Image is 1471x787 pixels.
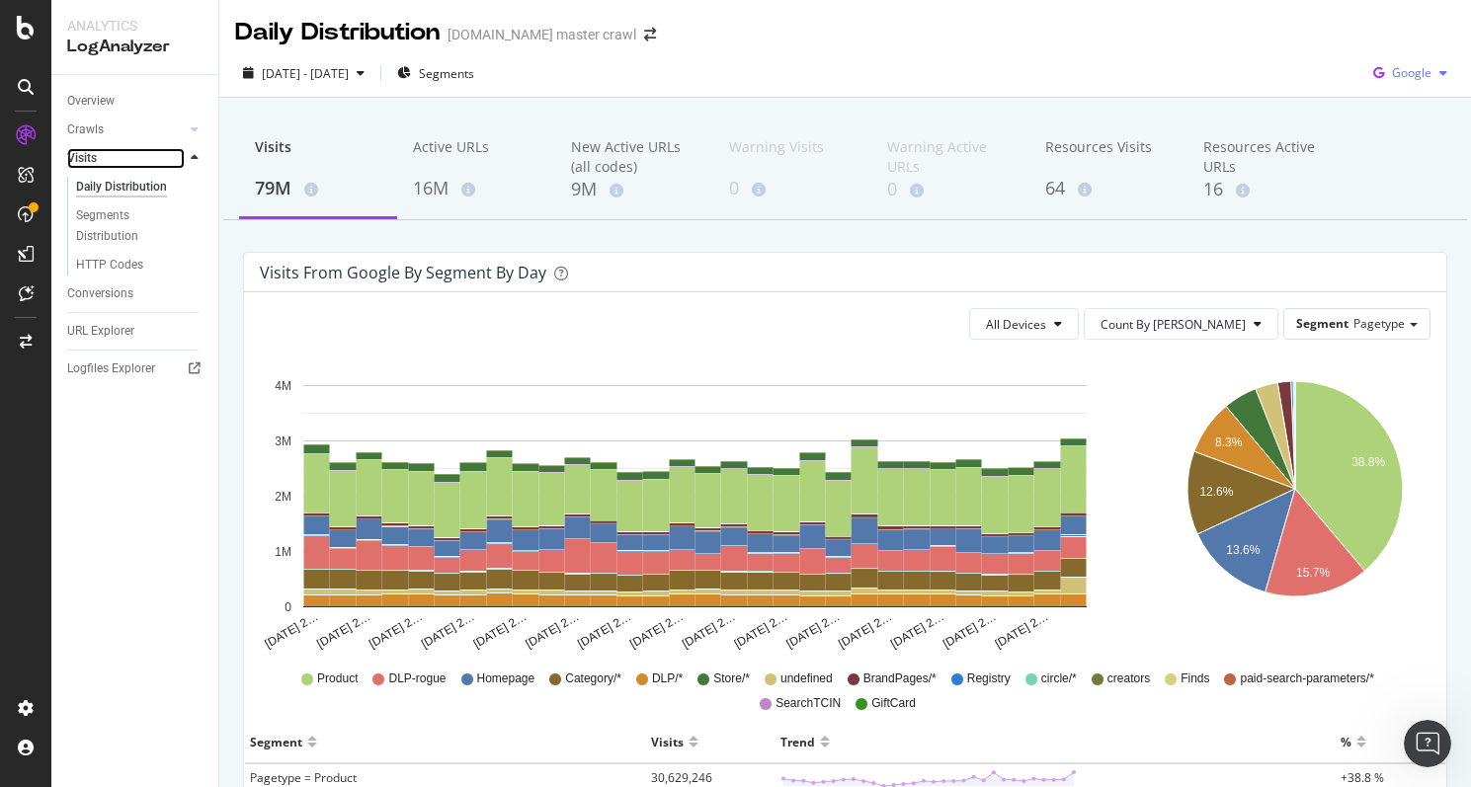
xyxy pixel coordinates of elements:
[1041,670,1077,687] span: circle/*
[275,434,291,448] text: 3M
[235,57,372,89] button: [DATE] - [DATE]
[255,176,381,201] div: 79M
[1353,315,1405,332] span: Pagetype
[776,695,841,712] span: SearchTCIN
[652,670,683,687] span: DLP/*
[250,726,302,757] div: Segment
[780,726,815,757] div: Trend
[1392,64,1431,81] span: Google
[1227,543,1261,557] text: 13.6%
[1200,486,1234,500] text: 12.6%
[389,57,482,89] button: Segments
[1084,308,1278,340] button: Count By [PERSON_NAME]
[76,255,143,275] div: HTTP Codes
[76,205,186,247] div: Segments Distribution
[250,769,357,786] span: Pagetype = Product
[871,695,916,712] span: GiftCard
[67,283,204,304] a: Conversions
[67,148,185,169] a: Visits
[413,176,539,201] div: 16M
[76,177,167,197] div: Daily Distribution
[67,119,185,140] a: Crawls
[1203,137,1330,177] div: Resources Active URLs
[729,137,856,175] div: Warning Visits
[1341,726,1351,757] div: %
[1181,670,1209,687] span: Finds
[1341,769,1384,786] span: +38.8 %
[260,355,1130,652] svg: A chart.
[317,670,358,687] span: Product
[967,670,1011,687] span: Registry
[255,137,381,175] div: Visits
[67,16,203,36] div: Analytics
[285,600,291,614] text: 0
[275,379,291,393] text: 4M
[986,316,1046,333] span: All Devices
[67,283,133,304] div: Conversions
[651,769,712,786] span: 30,629,246
[1045,137,1172,175] div: Resources Visits
[1404,720,1451,767] iframe: Intercom live chat
[413,137,539,175] div: Active URLs
[887,177,1014,202] div: 0
[275,490,291,504] text: 2M
[571,177,697,202] div: 9M
[67,91,204,112] a: Overview
[780,670,833,687] span: undefined
[1107,670,1150,687] span: creators
[1101,316,1246,333] span: Count By Day
[67,321,134,342] div: URL Explorer
[571,137,697,177] div: New Active URLs (all codes)
[729,176,856,201] div: 0
[1160,355,1430,652] svg: A chart.
[1365,57,1455,89] button: Google
[1045,176,1172,201] div: 64
[67,119,104,140] div: Crawls
[67,148,97,169] div: Visits
[448,25,636,44] div: [DOMAIN_NAME] master crawl
[67,91,115,112] div: Overview
[887,137,1014,177] div: Warning Active URLs
[235,16,440,49] div: Daily Distribution
[67,358,155,379] div: Logfiles Explorer
[67,358,204,379] a: Logfiles Explorer
[1215,435,1243,449] text: 8.3%
[1240,670,1373,687] span: paid-search-parameters/*
[67,321,204,342] a: URL Explorer
[262,65,349,82] span: [DATE] - [DATE]
[651,726,684,757] div: Visits
[969,308,1079,340] button: All Devices
[1203,177,1330,202] div: 16
[388,670,446,687] span: DLP-rogue
[76,177,204,197] a: Daily Distribution
[713,670,750,687] span: Store/*
[67,36,203,58] div: LogAnalyzer
[565,670,621,687] span: Category/*
[76,255,204,275] a: HTTP Codes
[644,28,656,41] div: arrow-right-arrow-left
[260,263,546,282] div: Visits from google by Segment by Day
[76,205,204,247] a: Segments Distribution
[1351,455,1385,469] text: 38.8%
[1296,566,1330,580] text: 15.7%
[419,65,474,82] span: Segments
[863,670,937,687] span: BrandPages/*
[275,545,291,559] text: 1M
[1296,315,1348,332] span: Segment
[477,670,535,687] span: Homepage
